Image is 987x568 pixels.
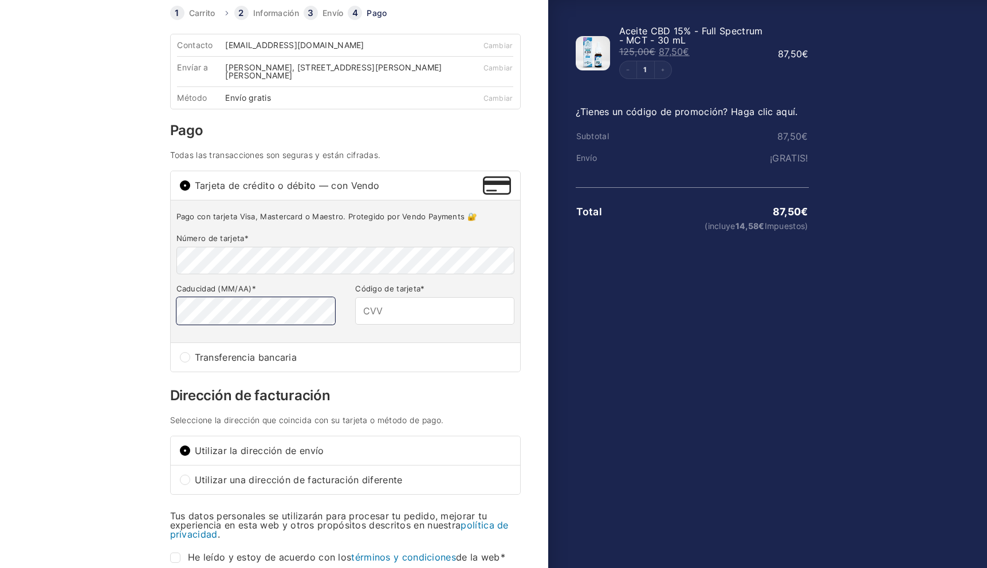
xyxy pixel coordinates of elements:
label: Número de tarjeta [176,234,514,243]
th: Subtotal [576,132,654,141]
div: Contacto [177,41,225,49]
h3: Pago [170,124,521,137]
a: Cambiar [483,94,513,102]
button: Decrement [620,61,637,78]
bdi: 87,50 [773,206,808,218]
input: CVV [355,297,514,325]
th: Envío [576,153,654,163]
bdi: 87,50 [659,46,690,57]
a: Cambiar [483,41,513,50]
span: Aceite CBD 15% - Full Spectrum - MCT - 30 mL [619,25,763,46]
span: Utilizar la dirección de envío [195,446,511,455]
p: Pago con tarjeta Visa, Mastercard o Maestro. Protegido por Vendo Payments 🔐 [176,212,514,222]
a: política de privacidad [170,519,509,540]
span: Utilizar una dirección de facturación diferente [195,475,511,484]
bdi: 125,00 [619,46,656,57]
span: 14,58 [736,221,765,231]
a: Cambiar [483,64,513,72]
label: Caducidad (MM/AA) [176,284,335,294]
a: Carrito [189,9,215,17]
a: Pago [367,9,387,17]
img: Tarjeta de crédito o débito — con Vendo [483,176,510,195]
label: Código de tarjeta [355,284,514,294]
bdi: 87,50 [778,48,809,60]
h4: Seleccione la dirección que coincida con su tarjeta o método de pago. [170,416,521,424]
span: € [649,46,655,57]
h4: Todas las transacciones son seguras y están cifradas. [170,151,521,159]
a: términos y condiciones [351,551,456,563]
span: Transferencia bancaria [195,353,511,362]
button: Increment [654,61,671,78]
td: ¡GRATIS! [653,153,808,163]
th: Total [576,206,654,218]
span: € [801,131,808,142]
small: (incluye Impuestos) [654,222,808,230]
span: € [758,221,764,231]
span: Tarjeta de crédito o débito — con Vendo [195,181,483,190]
span: He leído y estoy de acuerdo con los de la web [188,551,505,563]
h3: Dirección de facturación [170,389,521,403]
div: [EMAIL_ADDRESS][DOMAIN_NAME] [225,41,372,49]
p: Tus datos personales se utilizarán para procesar tu pedido, mejorar tu experiencia en esta web y ... [170,511,521,539]
bdi: 87,50 [777,131,808,142]
div: Envíar a [177,64,225,80]
a: Edit [637,66,654,73]
div: Envío gratis [225,94,279,102]
a: ¿Tienes un código de promoción? Haga clic aquí. [576,106,798,117]
input: He leído y estoy de acuerdo con lostérminos y condicionesde la web [170,553,180,563]
span: € [802,48,808,60]
span: € [801,206,808,218]
a: Envío [323,9,344,17]
div: [PERSON_NAME], [STREET_ADDRESS][PERSON_NAME][PERSON_NAME] [225,64,457,80]
a: Información [253,9,299,17]
span: € [683,46,689,57]
div: Método [177,94,225,102]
